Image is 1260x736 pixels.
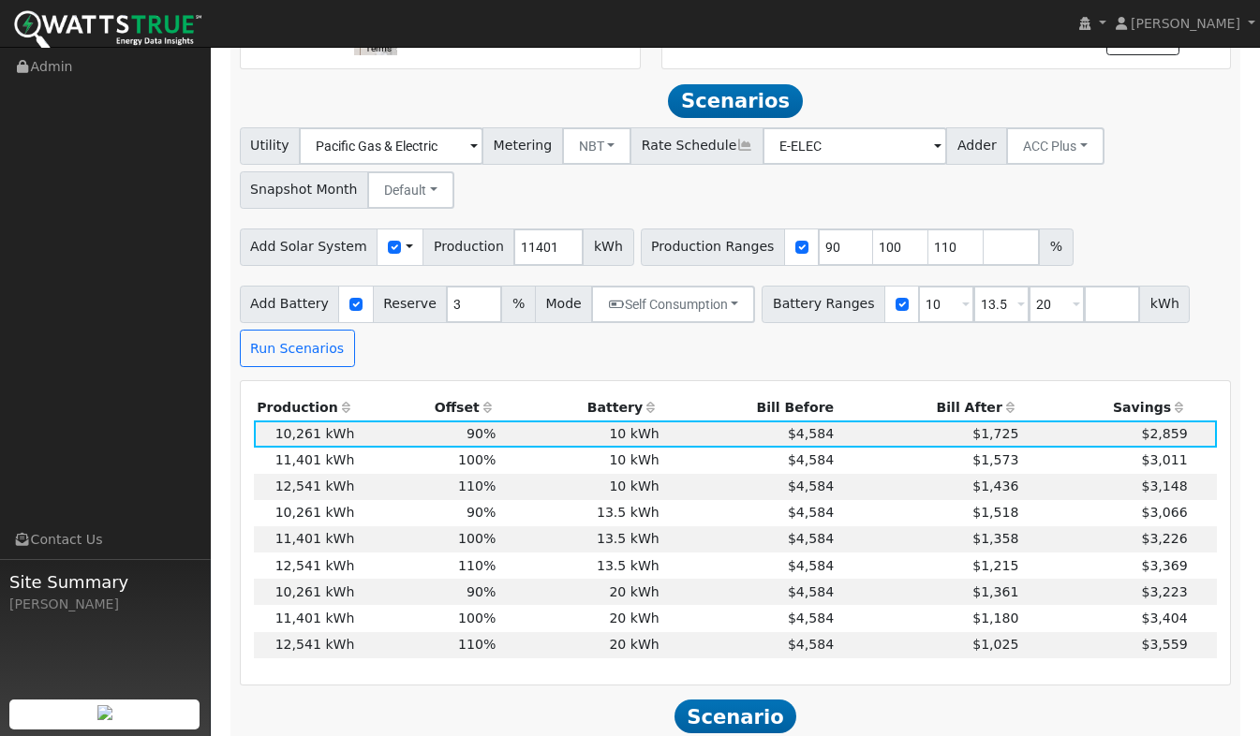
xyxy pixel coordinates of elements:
span: $1,518 [972,505,1018,520]
span: Battery Ranges [762,286,885,323]
td: 20 kWh [499,632,662,658]
td: 11,401 kWh [254,526,358,552]
span: Add Battery [240,286,340,323]
td: 20 kWh [499,579,662,605]
td: 10,261 kWh [254,579,358,605]
td: 10 kWh [499,420,662,447]
span: % [501,286,535,323]
span: Production Ranges [641,228,785,266]
span: [PERSON_NAME] [1131,16,1240,31]
td: 10,261 kWh [254,500,358,526]
span: $3,223 [1141,584,1187,599]
th: Battery [499,394,662,420]
span: Add Solar System [240,228,378,266]
span: 110% [458,637,496,652]
span: $3,369 [1141,558,1187,573]
span: kWh [583,228,633,266]
span: Reserve [373,286,448,323]
span: 110% [458,478,496,493]
span: $2,859 [1141,426,1187,441]
span: kWh [1139,286,1190,323]
td: 13.5 kWh [499,500,662,526]
td: 10 kWh [499,448,662,474]
td: 20 kWh [499,605,662,631]
span: $4,584 [788,426,834,441]
span: $4,584 [788,584,834,599]
span: $4,584 [788,478,834,493]
span: $3,226 [1141,531,1187,546]
span: $1,436 [972,478,1018,493]
span: $1,025 [972,637,1018,652]
span: $4,584 [788,611,834,626]
span: Scenario [674,699,797,733]
span: $4,584 [788,531,834,546]
span: 90% [467,426,496,441]
span: $4,584 [788,505,834,520]
span: $4,584 [788,558,834,573]
span: Production [422,228,514,266]
th: Offset [358,394,499,420]
span: Savings [1113,400,1171,415]
span: $1,215 [972,558,1018,573]
img: WattsTrue [14,10,201,52]
span: 100% [458,611,496,626]
span: Utility [240,127,301,165]
span: $3,011 [1141,452,1187,467]
td: 12,541 kWh [254,632,358,658]
input: Select a Utility [299,127,483,165]
span: $3,066 [1141,505,1187,520]
span: 110% [458,558,496,573]
span: Rate Schedule [630,127,763,165]
td: 11,401 kWh [254,605,358,631]
span: $4,584 [788,637,834,652]
span: Snapshot Month [240,171,369,209]
button: NBT [562,127,632,165]
th: Production [254,394,358,420]
input: Select a Rate Schedule [763,127,947,165]
span: Adder [946,127,1007,165]
span: $3,559 [1141,637,1187,652]
img: retrieve [97,705,112,720]
td: 11,401 kWh [254,448,358,474]
span: Mode [535,286,592,323]
a: Terms (opens in new tab) [365,43,392,53]
td: 13.5 kWh [499,552,662,579]
span: 100% [458,452,496,467]
span: 90% [467,584,496,599]
span: $1,358 [972,531,1018,546]
span: 90% [467,505,496,520]
td: 13.5 kWh [499,526,662,552]
span: $3,148 [1141,478,1187,493]
span: Site Summary [9,569,200,595]
button: Self Consumption [591,286,755,323]
span: 100% [458,531,496,546]
span: $1,573 [972,452,1018,467]
button: Default [367,171,454,209]
span: $3,404 [1141,611,1187,626]
span: $4,584 [788,452,834,467]
td: 10,261 kWh [254,420,358,447]
span: Scenarios [668,84,802,118]
td: 12,541 kWh [254,552,358,579]
span: $1,361 [972,584,1018,599]
span: $1,725 [972,426,1018,441]
span: Metering [482,127,563,165]
td: 10 kWh [499,474,662,500]
button: Run Scenarios [240,330,355,367]
td: 12,541 kWh [254,474,358,500]
th: Bill After [838,394,1022,420]
span: % [1039,228,1073,266]
span: $1,180 [972,611,1018,626]
button: ACC Plus [1006,127,1104,165]
div: [PERSON_NAME] [9,595,200,614]
th: Bill Before [662,394,837,420]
